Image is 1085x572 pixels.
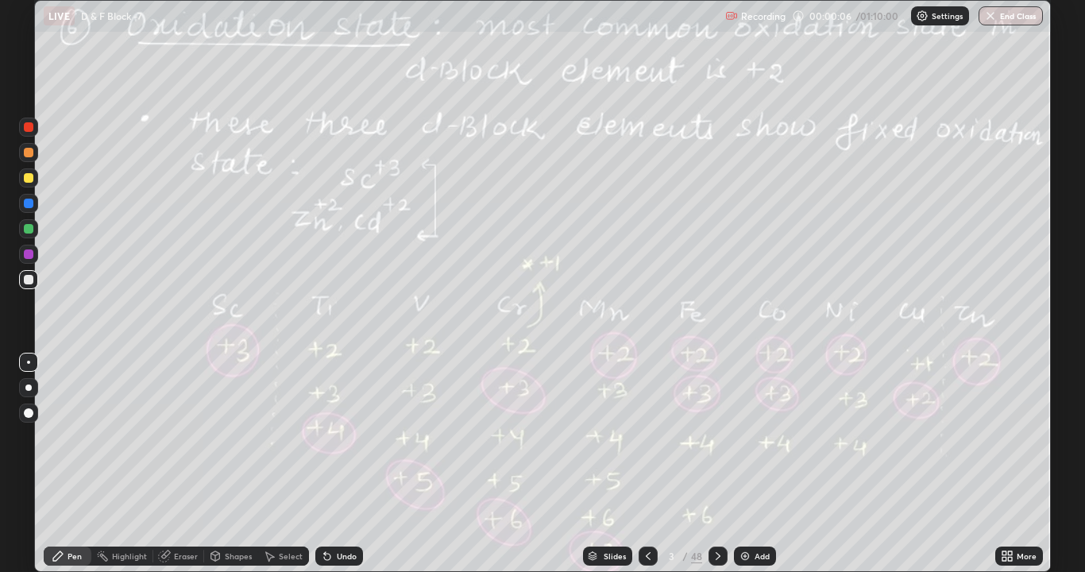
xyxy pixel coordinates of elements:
[725,10,738,22] img: recording.375f2c34.svg
[174,552,198,560] div: Eraser
[81,10,142,22] p: D & F Block -7
[337,552,357,560] div: Undo
[1017,552,1037,560] div: More
[984,10,997,22] img: end-class-cross
[112,552,147,560] div: Highlight
[741,10,786,22] p: Recording
[932,12,963,20] p: Settings
[979,6,1043,25] button: End Class
[664,551,680,561] div: 3
[604,552,626,560] div: Slides
[225,552,252,560] div: Shapes
[683,551,688,561] div: /
[916,10,929,22] img: class-settings-icons
[739,550,751,562] img: add-slide-button
[691,549,702,563] div: 48
[68,552,82,560] div: Pen
[48,10,70,22] p: LIVE
[755,552,770,560] div: Add
[279,552,303,560] div: Select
